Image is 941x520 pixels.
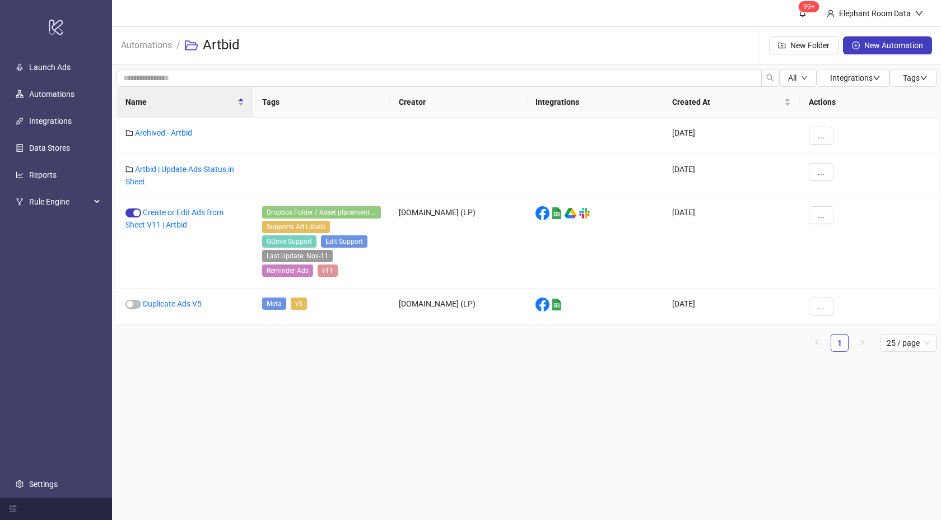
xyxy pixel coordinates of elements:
div: [DATE] [663,154,800,197]
span: down [801,75,808,81]
span: folder [125,129,133,137]
span: user [827,10,835,17]
span: down [915,10,923,17]
a: Settings [29,480,58,489]
span: Last Update: Nov-11 [262,250,333,262]
th: Creator [390,87,527,118]
span: down [920,74,928,82]
span: v11 [318,264,338,277]
span: 25 / page [887,335,930,351]
span: GDrive Support [262,235,316,248]
li: 1 [831,334,849,352]
li: Previous Page [808,334,826,352]
button: Tagsdown [889,69,937,87]
li: Next Page [853,334,871,352]
th: Name [117,87,253,118]
div: Page Size [880,334,937,352]
a: Integrations [29,117,72,126]
a: Archived - Artbid [135,128,192,137]
span: All [788,73,796,82]
span: Meta [262,298,286,310]
button: New Folder [769,36,838,54]
span: folder [125,165,133,173]
span: Supports Ad Labels [262,221,330,233]
a: Reports [29,170,57,179]
span: Tags [903,73,928,82]
a: Automations [119,38,174,50]
a: Launch Ads [29,63,71,72]
a: Duplicate Ads V5 [143,299,202,308]
a: Create or Edit Ads from Sheet V11 | Artbid [125,208,223,229]
span: right [859,339,865,346]
span: Rule Engine [29,191,91,213]
button: Integrationsdown [817,69,889,87]
th: Tags [253,87,390,118]
button: left [808,334,826,352]
a: Artbid | Update Ads Status in Sheet [125,165,234,186]
button: Alldown [779,69,817,87]
div: [DATE] [663,197,800,289]
th: Created At [663,87,800,118]
span: Dropbox Folder / Asset placement detection [262,206,381,219]
span: New Automation [864,41,923,50]
sup: 1529 [799,1,819,12]
span: fork [16,198,24,206]
span: Created At [672,96,782,108]
span: Integrations [830,73,881,82]
div: [DATE] [663,118,800,154]
button: New Automation [843,36,932,54]
a: Automations [29,90,74,99]
span: ... [818,131,824,140]
div: [DOMAIN_NAME] (LP) [390,197,527,289]
div: [DATE] [663,289,800,325]
span: ... [818,168,824,177]
span: bell [799,9,807,17]
span: menu-fold [9,505,17,513]
button: ... [809,298,833,315]
span: New Folder [790,41,830,50]
span: v5 [291,298,307,310]
span: folder-add [778,41,786,49]
h3: Artbid [203,36,240,54]
li: / [176,27,180,63]
span: Reminder Ads [262,264,313,277]
a: 1 [831,335,848,351]
th: Actions [800,87,937,118]
span: down [873,74,881,82]
span: plus-circle [852,41,860,49]
span: search [766,74,774,82]
span: ... [818,302,824,311]
span: Edit Support [321,235,367,248]
th: Integrations [527,87,663,118]
span: folder-open [185,39,198,52]
button: right [853,334,871,352]
a: Data Stores [29,143,70,152]
button: ... [809,127,833,145]
div: [DOMAIN_NAME] (LP) [390,289,527,325]
button: ... [809,163,833,181]
span: left [814,339,821,346]
span: Name [125,96,235,108]
div: Elephant Room Data [835,7,915,20]
button: ... [809,206,833,224]
span: ... [818,211,824,220]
